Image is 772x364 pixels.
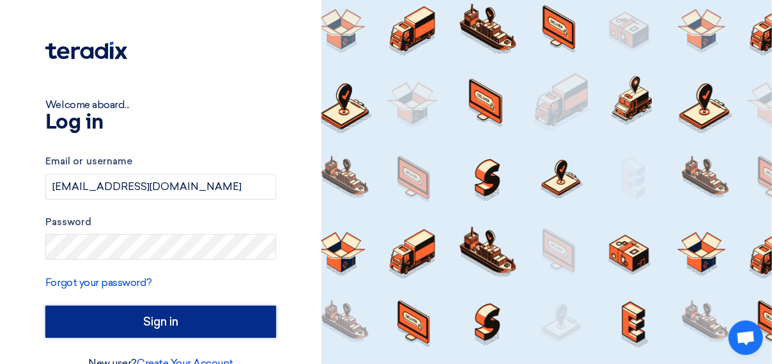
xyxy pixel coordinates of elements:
[45,276,152,289] a: Forgot your password?
[45,306,276,338] input: Sign in
[729,320,763,355] div: Open chat
[45,154,276,169] label: Email or username
[45,97,276,113] div: Welcome aboard...
[45,113,276,133] h1: Log in
[45,174,276,200] input: Enter your business email or username
[45,215,276,230] label: Password
[45,42,127,59] img: Teradix logo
